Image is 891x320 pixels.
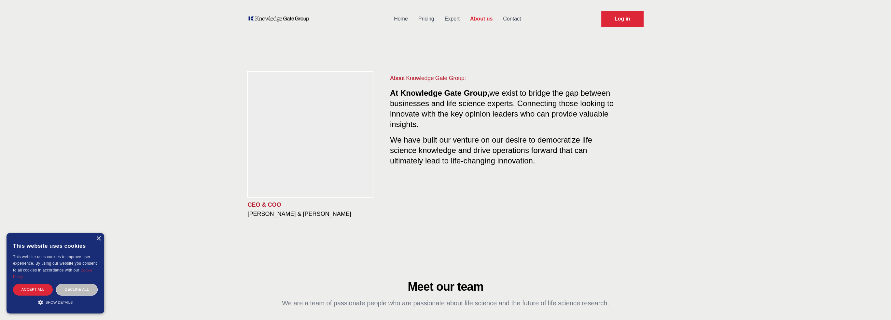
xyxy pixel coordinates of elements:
[279,299,612,308] p: We are a team of passionate people who are passionate about life science and the future of life s...
[390,89,489,97] span: At Knowledge Gate Group,
[465,10,498,27] a: About us
[13,238,98,254] div: This website uses cookies
[56,284,98,295] div: Decline all
[13,255,97,272] span: This website uses cookies to improve user experience. By using our website you consent to all coo...
[46,300,73,304] span: Show details
[498,10,526,27] a: Contact
[248,210,380,218] h3: [PERSON_NAME] & [PERSON_NAME]
[390,89,614,129] span: we exist to bridge the gap between businesses and life science experts. Connecting those looking ...
[13,268,92,279] a: Cookie Policy
[96,236,101,241] div: Close
[413,10,439,27] a: Pricing
[601,11,644,27] a: Request Demo
[279,280,612,293] h2: Meet our team
[389,10,413,27] a: Home
[858,289,891,320] iframe: Chat Widget
[248,72,373,197] img: KOL management, KEE, Therapy area experts
[13,284,53,295] div: Accept all
[248,16,314,22] a: KOL Knowledge Platform: Talk to Key External Experts (KEE)
[390,133,592,165] span: We have built our venture on our desire to democratize life science knowledge and drive operation...
[248,201,380,209] p: CEO & COO
[390,74,618,83] h1: About Knowledge Gate Group:
[439,10,465,27] a: Expert
[13,299,98,305] div: Show details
